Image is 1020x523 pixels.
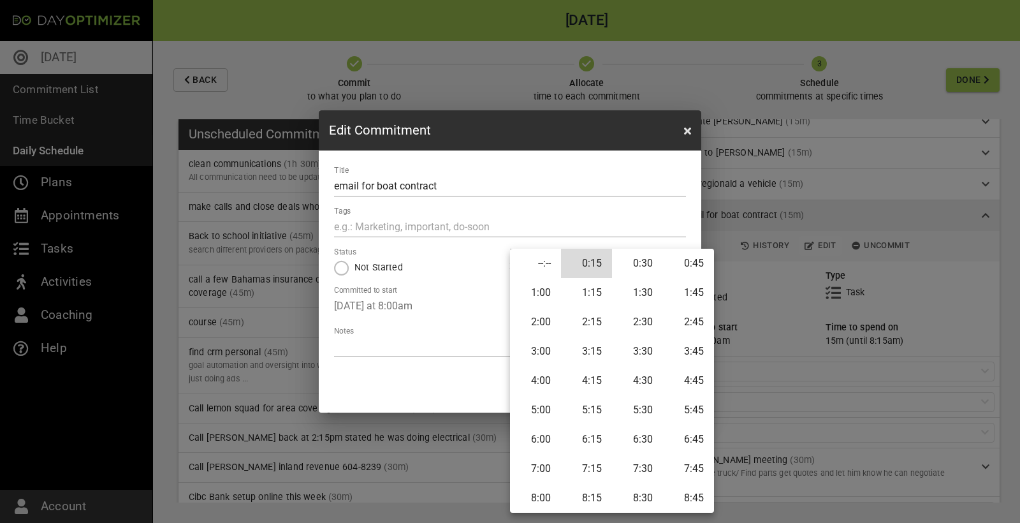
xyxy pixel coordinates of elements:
[561,278,612,307] li: 1:15
[663,249,714,278] li: 0:45
[561,249,612,278] li: 0:15
[663,366,714,395] li: 4:45
[612,395,663,425] li: 5:30
[663,307,714,337] li: 2:45
[663,425,714,454] li: 6:45
[612,366,663,395] li: 4:30
[561,366,612,395] li: 4:15
[663,454,714,483] li: 7:45
[612,425,663,454] li: 6:30
[663,337,714,366] li: 3:45
[510,454,561,483] li: 7:00
[612,307,663,337] li: 2:30
[612,337,663,366] li: 3:30
[561,395,612,425] li: 5:15
[510,337,561,366] li: 3:00
[510,307,561,337] li: 2:00
[612,483,663,513] li: 8:30
[561,425,612,454] li: 6:15
[510,366,561,395] li: 4:00
[561,337,612,366] li: 3:15
[510,278,561,307] li: 1:00
[510,249,561,278] li: --:--
[663,395,714,425] li: 5:45
[612,249,663,278] li: 0:30
[612,454,663,483] li: 7:30
[561,454,612,483] li: 7:15
[561,307,612,337] li: 2:15
[510,425,561,454] li: 6:00
[663,483,714,513] li: 8:45
[561,483,612,513] li: 8:15
[612,278,663,307] li: 1:30
[510,483,561,513] li: 8:00
[510,395,561,425] li: 5:00
[663,278,714,307] li: 1:45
